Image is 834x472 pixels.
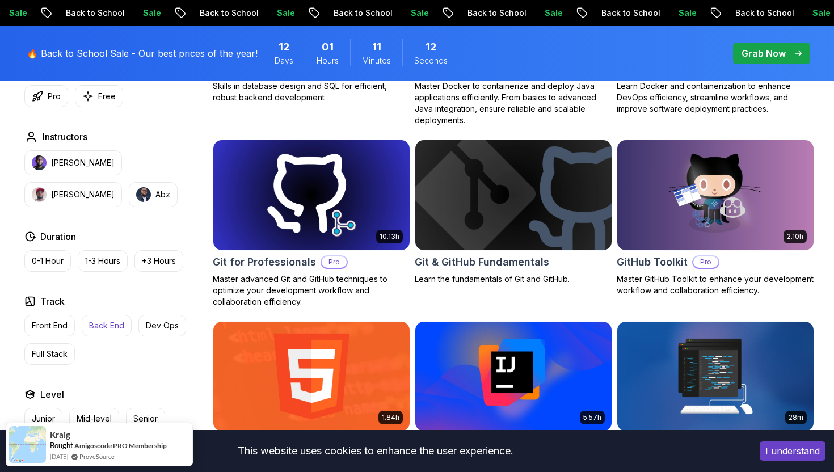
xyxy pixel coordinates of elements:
span: Bought [50,441,73,450]
p: 1.84h [382,413,399,422]
p: Pro [48,91,61,102]
button: Front End [24,315,75,336]
a: Git & GitHub Fundamentals cardGit & GitHub FundamentalsLearn the fundamentals of Git and GitHub. [415,140,612,285]
img: instructor img [136,187,151,202]
button: Pro [24,85,68,107]
h2: Git & GitHub Fundamentals [415,254,549,270]
p: Sale [666,7,702,19]
p: Abz [155,189,170,200]
span: Days [275,55,293,66]
p: 🔥 Back to School Sale - Our best prices of the year! [27,47,258,60]
button: 1-3 Hours [78,250,128,272]
button: Free [75,85,123,107]
button: Dev Ops [138,315,186,336]
button: Mid-level [69,408,119,429]
p: Pro [693,256,718,268]
img: IntelliJ IDEA Developer Guide card [415,322,612,432]
p: Master GitHub Toolkit to enhance your development workflow and collaboration efficiency. [617,273,814,296]
p: Skills in database design and SQL for efficient, robust backend development [213,81,410,103]
p: Back to School [589,7,666,19]
p: Back to School [187,7,264,19]
p: Junior [32,413,55,424]
img: GitHub Toolkit card [617,140,814,250]
h2: Instructors [43,130,87,144]
h2: Git for Professionals [213,254,316,270]
p: Front End [32,320,68,331]
span: [DATE] [50,452,68,461]
button: Senior [126,408,165,429]
p: 5.57h [583,413,601,422]
span: Seconds [414,55,448,66]
a: Java CLI Build card28mJava CLI BuildProLearn how to build a CLI application with Java. [617,321,814,466]
button: Back End [82,315,132,336]
p: Sale [398,7,435,19]
p: Back to School [455,7,532,19]
p: [PERSON_NAME] [51,157,115,168]
img: Git for Professionals card [213,140,410,250]
p: 2.10h [787,232,803,241]
button: 0-1 Hour [24,250,71,272]
h2: Track [40,294,65,308]
h2: GitHub Toolkit [617,254,688,270]
p: Senior [133,413,158,424]
p: Back End [89,320,124,331]
p: Sale [264,7,301,19]
p: 10.13h [380,232,399,241]
p: 28m [789,413,803,422]
span: 12 Seconds [426,39,436,55]
p: +3 Hours [142,255,176,267]
span: Hours [317,55,339,66]
p: Mid-level [77,413,112,424]
a: ProveSource [79,452,115,461]
span: Minutes [362,55,391,66]
h2: Duration [40,230,76,243]
a: GitHub Toolkit card2.10hGitHub ToolkitProMaster GitHub Toolkit to enhance your development workfl... [617,140,814,296]
button: Full Stack [24,343,75,365]
p: Grab Now [742,47,786,60]
img: HTML Essentials card [213,322,410,432]
button: Junior [24,408,62,429]
button: +3 Hours [134,250,183,272]
p: Free [98,91,116,102]
img: instructor img [32,187,47,202]
img: Java CLI Build card [617,322,814,432]
button: instructor img[PERSON_NAME] [24,150,122,175]
span: 11 Minutes [372,39,381,55]
p: Learn Docker and containerization to enhance DevOps efficiency, streamline workflows, and improve... [617,81,814,115]
a: Amigoscode PRO Membership [74,441,167,450]
button: instructor img[PERSON_NAME] [24,182,122,207]
p: Back to School [321,7,398,19]
p: 0-1 Hour [32,255,64,267]
span: 12 Days [279,39,289,55]
p: Sale [130,7,167,19]
p: [PERSON_NAME] [51,189,115,200]
h2: Level [40,387,64,401]
img: provesource social proof notification image [9,426,46,463]
p: Back to School [723,7,800,19]
span: 1 Hours [322,39,334,55]
div: This website uses cookies to enhance the user experience. [9,439,743,463]
a: Git for Professionals card10.13hGit for ProfessionalsProMaster advanced Git and GitHub techniques... [213,140,410,307]
button: Accept cookies [760,441,825,461]
p: 1-3 Hours [85,255,120,267]
p: Back to School [53,7,130,19]
p: Pro [322,256,347,268]
p: Master advanced Git and GitHub techniques to optimize your development workflow and collaboration... [213,273,410,307]
p: Master Docker to containerize and deploy Java applications efficiently. From basics to advanced J... [415,81,612,126]
p: Learn the fundamentals of Git and GitHub. [415,273,612,285]
p: Dev Ops [146,320,179,331]
button: instructor imgAbz [129,182,178,207]
p: Full Stack [32,348,68,360]
img: instructor img [32,155,47,170]
span: Kraig [50,430,70,440]
p: Sale [532,7,568,19]
img: Git & GitHub Fundamentals card [415,140,612,250]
